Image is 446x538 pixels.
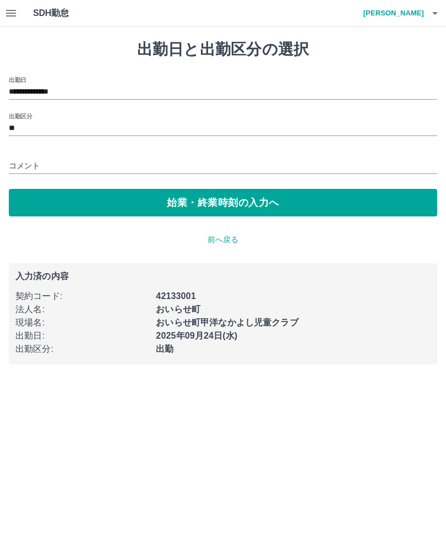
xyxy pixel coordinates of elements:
[15,290,149,303] p: 契約コード :
[156,318,298,327] b: おいらせ町甲洋なかよし児童クラブ
[9,75,26,84] label: 出勤日
[156,344,173,354] b: 出勤
[9,40,437,59] h1: 出勤日と出勤区分の選択
[15,329,149,343] p: 出勤日 :
[9,234,437,246] p: 前へ戻る
[156,305,200,314] b: おいらせ町
[15,316,149,329] p: 現場名 :
[15,343,149,356] p: 出勤区分 :
[9,189,437,216] button: 始業・終業時刻の入力へ
[15,303,149,316] p: 法人名 :
[156,291,195,301] b: 42133001
[156,331,237,340] b: 2025年09月24日(水)
[9,112,32,120] label: 出勤区分
[15,272,431,281] p: 入力済の内容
